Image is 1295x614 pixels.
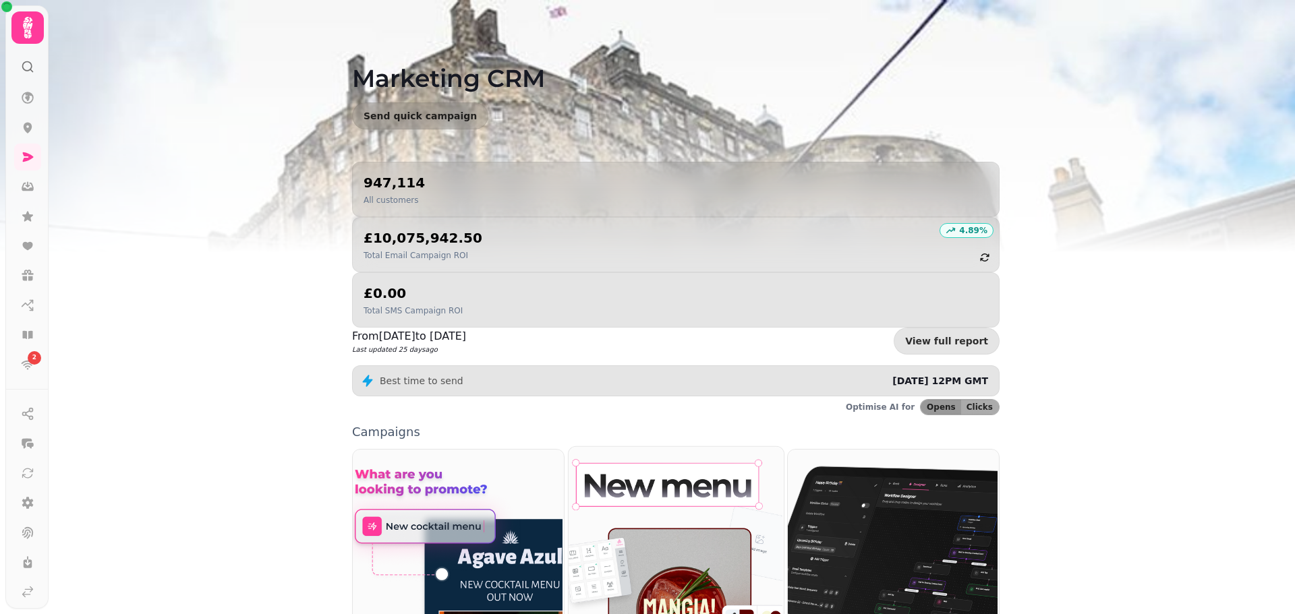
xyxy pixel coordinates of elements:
[959,225,987,236] p: 4.89 %
[894,328,1000,355] a: View full report
[973,246,996,269] button: refresh
[967,403,993,411] span: Clicks
[364,305,463,316] p: Total SMS Campaign ROI
[364,250,482,261] p: Total Email Campaign ROI
[961,400,999,415] button: Clicks
[14,351,41,378] a: 2
[846,402,915,412] p: Optimise AI for
[364,173,425,192] h2: 947,114
[380,374,463,388] p: Best time to send
[352,426,1000,438] p: Campaigns
[352,102,488,129] button: Send quick campaign
[364,195,425,206] p: All customers
[32,353,36,363] span: 2
[352,344,466,355] p: Last updated 25 days ago
[364,228,482,247] h2: £10,075,942.50
[364,111,477,121] span: Send quick campaign
[364,284,463,303] h2: £0.00
[927,403,956,411] span: Opens
[352,328,466,344] p: From [DATE] to [DATE]
[352,32,1000,92] h1: Marketing CRM
[921,400,961,415] button: Opens
[892,375,988,386] span: [DATE] 12PM GMT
